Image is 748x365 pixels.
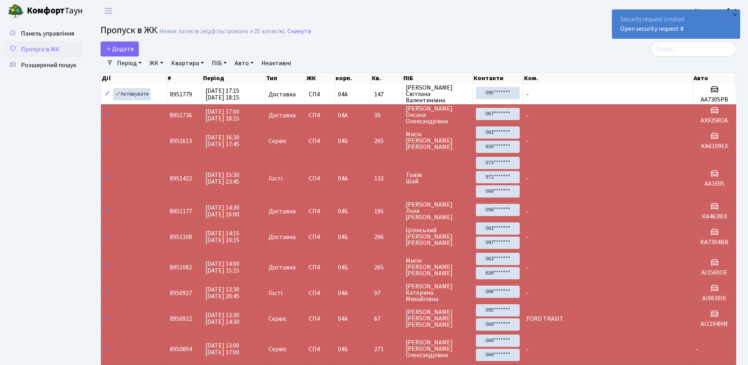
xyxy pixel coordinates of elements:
span: [DATE] 13:30 [DATE] 20:45 [205,285,239,301]
a: Панель управління [4,26,83,41]
span: 132 [374,175,399,182]
th: Тип [265,73,306,84]
a: Період [114,56,145,70]
div: Security request created [612,10,740,38]
a: Розширений пошук [4,57,83,73]
h5: КА4638ІХ [696,213,733,220]
span: - [696,345,698,354]
a: Open security request # [620,24,684,33]
span: 265 [374,264,399,271]
span: [DATE] 13:30 [DATE] 14:30 [205,311,239,326]
span: [DATE] 16:30 [DATE] 17:45 [205,133,239,149]
h5: KA7304BB [696,239,733,246]
span: - [526,207,529,216]
span: - [526,137,529,145]
b: Комфорт [27,4,65,17]
a: Консьєрж б. 4. [695,6,739,16]
span: - [526,174,529,183]
span: СП4 [309,112,331,119]
span: Пропуск в ЖК [101,23,157,37]
h5: АА1695 [696,180,733,188]
input: Пошук... [651,41,736,56]
b: Консьєрж б. 4. [695,7,739,15]
span: 04А [338,111,348,120]
span: Таун [27,4,83,18]
span: - [526,263,529,272]
span: 8951779 [170,90,192,99]
span: [DATE] 17:00 [DATE] 18:15 [205,107,239,123]
span: 04А [338,174,348,183]
a: Неактивні [258,56,294,70]
span: 8951613 [170,137,192,145]
span: Панель управління [21,29,74,38]
span: 8951422 [170,174,192,183]
span: СП4 [309,290,331,296]
span: [PERSON_NAME] Лєна [PERSON_NAME] [406,201,469,220]
span: [DATE] 14:30 [DATE] 16:00 [205,203,239,219]
span: [DATE] 14:15 [DATE] 19:15 [205,229,239,245]
span: 195 [374,208,399,214]
span: 296 [374,234,399,240]
span: 8951736 [170,111,192,120]
span: 8950927 [170,289,192,297]
a: Додати [101,41,139,56]
span: 8951082 [170,263,192,272]
span: 04А [338,90,348,99]
span: [DATE] 13:00 [DATE] 17:00 [205,341,239,357]
span: - [526,90,529,99]
span: Гості [269,290,282,296]
th: Авто [693,73,736,84]
span: [PERSON_NAME] [PERSON_NAME] [PERSON_NAME] [406,309,469,328]
th: # [167,73,203,84]
span: Доставка [269,234,296,240]
h5: AI9830IK [696,295,733,302]
a: Авто [231,56,257,70]
span: 04А [338,314,348,323]
a: ПІБ [209,56,230,70]
span: 04А [338,289,348,297]
span: 97 [374,290,399,296]
span: Сервіс [269,138,287,144]
span: Товім Шай [406,172,469,184]
a: ЖК [146,56,166,70]
span: FORD TRASIT [526,314,563,323]
span: 04Б [338,233,348,241]
span: Доставка [269,208,296,214]
h5: КА6109ЕХ [696,143,733,150]
button: Переключити навігацію [99,4,118,17]
span: 04Б [338,207,348,216]
span: СП4 [309,234,331,240]
a: Квартира [168,56,207,70]
span: Цілінський [PERSON_NAME] [PERSON_NAME] [406,227,469,246]
span: - [526,111,529,120]
span: - [526,289,529,297]
th: Кв. [371,73,403,84]
a: Скинути [287,28,311,35]
span: 39 [374,112,399,119]
span: Доставка [269,112,296,119]
th: Дії [101,73,167,84]
h5: АІ1194НМ [696,320,733,328]
h5: AX9258OA [696,117,733,124]
th: ПІБ [403,73,473,84]
a: Активувати [113,88,151,100]
span: СП4 [309,346,331,352]
span: СП4 [309,138,331,144]
span: СП4 [309,175,331,182]
span: 04Б [338,137,348,145]
span: [PERSON_NAME] [PERSON_NAME] Олександрівна [406,339,469,358]
th: Ком. [523,73,693,84]
span: 147 [374,91,399,98]
span: 8950922 [170,314,192,323]
span: СП4 [309,208,331,214]
span: Мисік [PERSON_NAME] [PERSON_NAME] [406,131,469,150]
span: Розширений пошук [21,61,76,70]
span: 8951177 [170,207,192,216]
span: [DATE] 17:15 [DATE] 18:15 [205,87,239,102]
span: Доставка [269,91,296,98]
th: Період [202,73,265,84]
span: 265 [374,138,399,144]
h5: AA7305PB [696,96,733,103]
span: СП4 [309,91,331,98]
div: Немає записів (відфільтровано з 25 записів). [159,28,286,35]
